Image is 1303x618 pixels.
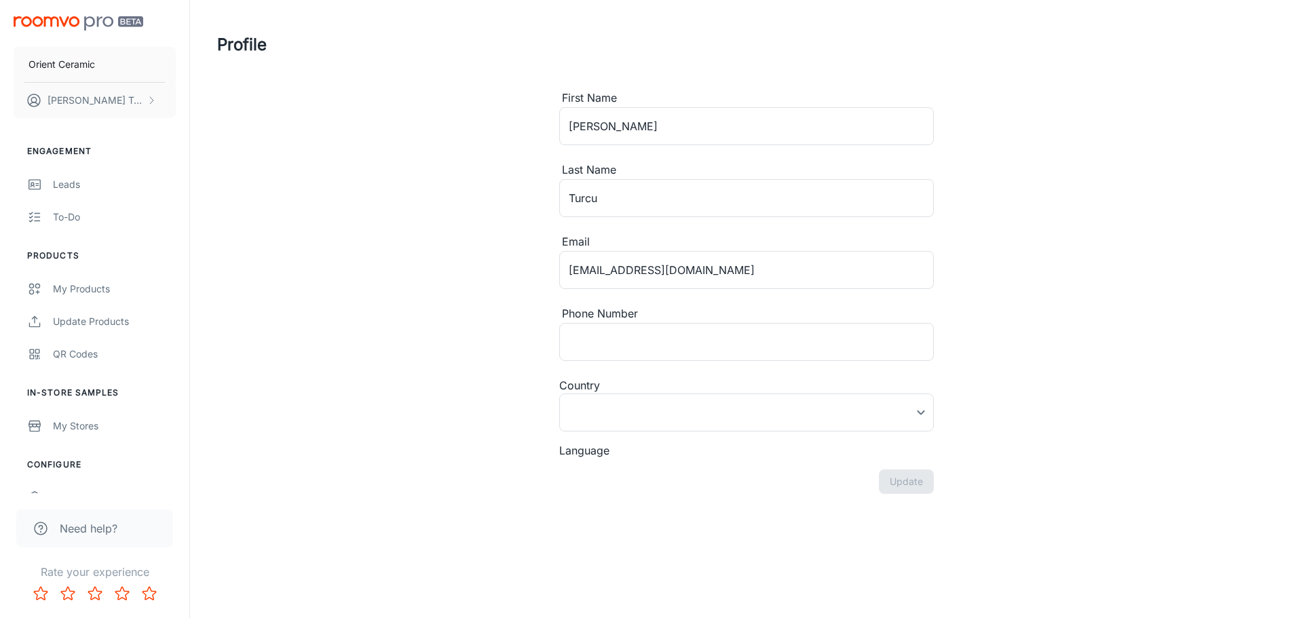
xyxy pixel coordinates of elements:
div: Email [559,233,934,251]
div: My Products [53,282,176,296]
img: Roomvo PRO Beta [14,16,143,31]
div: My Stores [53,419,176,433]
div: QR Codes [53,347,176,362]
button: [PERSON_NAME] Turcu [14,83,176,118]
div: Country [559,377,934,393]
div: Language [559,442,934,459]
div: Last Name [559,161,934,179]
div: Leads [53,177,176,192]
div: Rooms [53,490,165,505]
div: To-do [53,210,176,225]
h1: Profile [217,33,267,57]
div: First Name [559,90,934,107]
button: Orient Ceramic [14,47,176,82]
p: [PERSON_NAME] Turcu [48,93,143,108]
span: Need help? [60,520,117,537]
p: Orient Ceramic [29,57,95,72]
div: Phone Number [559,305,934,323]
div: Update Products [53,314,176,329]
